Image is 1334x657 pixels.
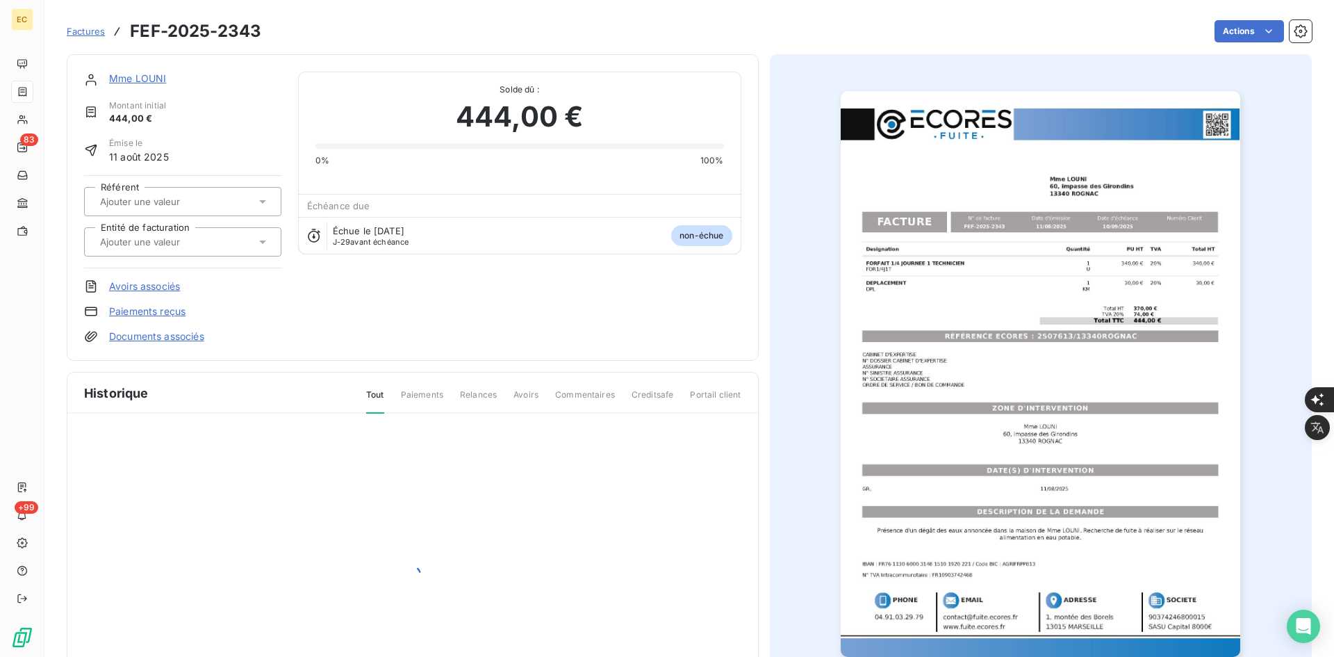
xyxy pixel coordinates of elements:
[109,279,180,293] a: Avoirs associés
[130,19,261,44] h3: FEF-2025-2343
[1287,610,1320,643] div: Open Intercom Messenger
[99,236,238,248] input: Ajouter une valeur
[401,389,443,412] span: Paiements
[11,8,33,31] div: EC
[67,24,105,38] a: Factures
[67,26,105,37] span: Factures
[109,137,169,149] span: Émise le
[632,389,674,412] span: Creditsafe
[460,389,497,412] span: Relances
[456,96,583,138] span: 444,00 €
[700,154,724,167] span: 100%
[307,200,370,211] span: Échéance due
[555,389,615,412] span: Commentaires
[109,112,166,126] span: 444,00 €
[671,225,732,246] span: non-échue
[841,91,1240,657] img: invoice_thumbnail
[333,237,351,247] span: J-29
[333,238,409,246] span: avant échéance
[109,305,186,318] a: Paiements reçus
[84,384,149,403] span: Historique
[109,72,166,84] a: Mme LOUNI
[20,133,38,146] span: 83
[109,99,166,112] span: Montant initial
[11,136,33,159] a: 83
[11,626,33,649] img: Logo LeanPay
[99,195,238,208] input: Ajouter une valeur
[109,149,169,164] span: 11 août 2025
[1214,20,1284,42] button: Actions
[366,389,384,414] span: Tout
[513,389,538,412] span: Avoirs
[109,330,204,343] a: Documents associés
[15,501,38,514] span: +99
[333,225,404,236] span: Échue le [DATE]
[315,83,724,96] span: Solde dû :
[315,154,329,167] span: 0%
[690,389,741,412] span: Portail client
